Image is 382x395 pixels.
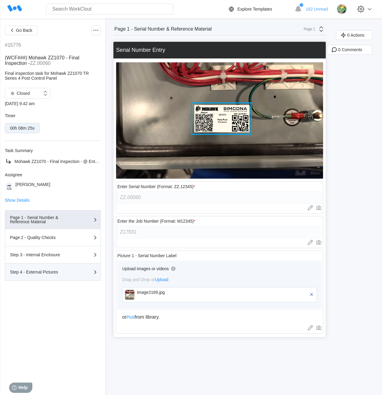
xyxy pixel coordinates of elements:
div: [PERSON_NAME] [15,182,50,190]
img: finishedserial.jpg [116,62,323,179]
span: 0 Actions [347,33,364,37]
span: Mohawk ZZ1070 - Final Inspection - @ Enter the Job Number (Format: M12345) - @ Enter Serial Numbe... [15,159,251,164]
button: Step 4 - External Pictures [5,264,101,281]
div: Page 2 - Quality Checks [10,235,70,240]
div: Task Summary [5,148,101,153]
div: Upload images or videos [122,266,169,271]
div: Assignee [5,172,101,177]
div: [DATE] 9:42 am [5,101,101,106]
span: (WCF###) Mohawk ZZ1070 - Final Inspection - [5,55,79,66]
div: Enter the Job Number (Format: M12345) [117,219,195,224]
button: Show Details [5,198,30,202]
div: #15776 [5,42,21,48]
span: 0 Comments [338,48,362,52]
span: Pick [126,315,134,320]
img: images.jpg [337,4,347,14]
input: Type here... (specific format required) [117,226,322,238]
a: Mohawk ZZ1070 - Final Inspection - @ Enter the Job Number (Format: M12345) - @ Enter Serial Numbe... [5,158,101,165]
span: Drag and Drop or [122,277,168,282]
div: Serial Number Entry [116,47,165,53]
input: Search WorkClout [46,4,173,15]
img: image2169.jpg [125,290,135,300]
div: Page 1 [300,27,315,31]
button: Page 1 - Serial Number & Reference Material [5,210,101,229]
button: Go Back [5,25,38,35]
div: Step 4 - External Pictures [10,270,70,274]
div: image2169.jpg [137,290,207,295]
div: Page 1 - Serial Number & Reference Material [114,26,212,32]
div: or from library. [122,314,317,320]
a: Explore Templates [228,5,292,13]
button: 0 Comments [327,45,372,55]
span: 182 Unread [306,7,328,12]
div: Enter Serial Number (Format: ZZ.12345) [117,184,195,189]
div: Explore Templates [237,7,272,12]
button: Step 3 - Internal Enclosure [5,246,101,264]
div: Final inspection task for Mohawk ZZ1070 TR Series 4 Post Control Panel [5,71,101,81]
input: Type here... (specific format required) [117,191,322,204]
mark: ZZ.00060 [30,61,51,66]
div: Closed [8,89,30,98]
span: Upload [155,277,168,282]
button: 0 Actions [336,30,372,40]
div: Timer [5,113,101,118]
div: Picture 1 - Serial Number Label [117,253,176,258]
button: Page 2 - Quality Checks [5,229,101,246]
div: Step 3 - Internal Enclosure [10,253,70,257]
div: 00h 08m 25s [10,126,34,131]
span: Go Back [16,28,32,32]
img: clout-01.png [5,182,13,190]
div: Page 1 - Serial Number & Reference Material [10,215,70,224]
